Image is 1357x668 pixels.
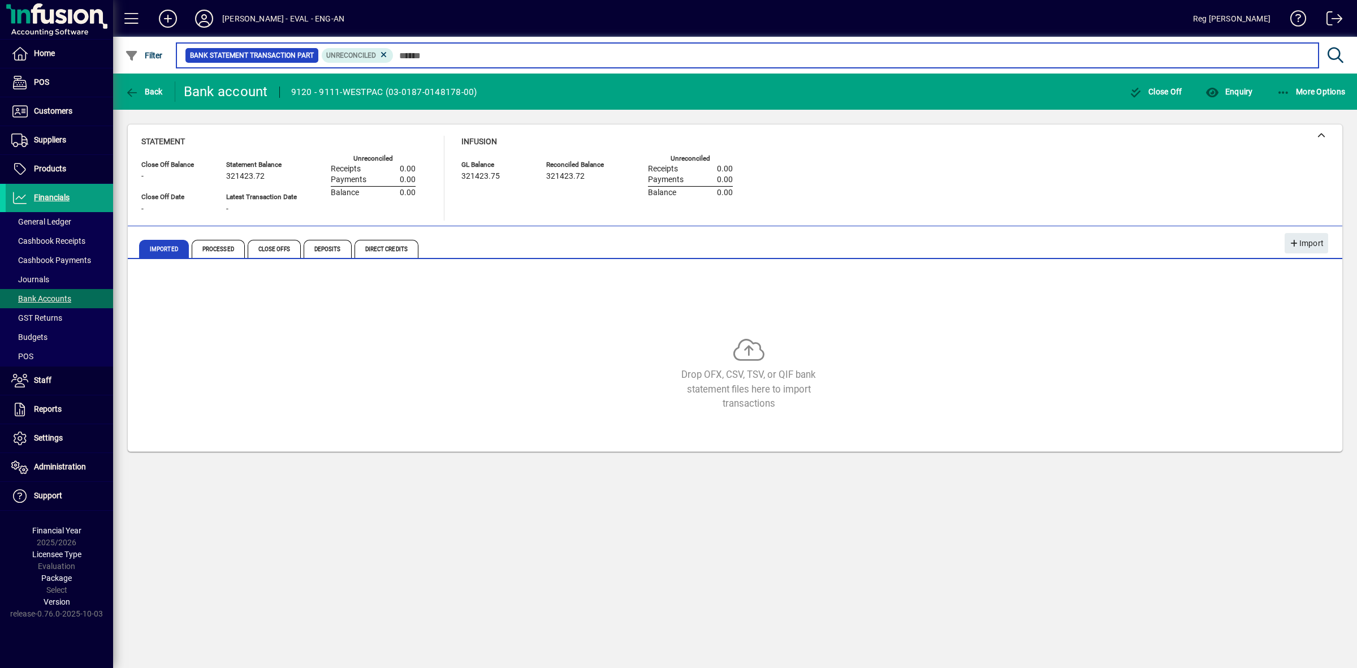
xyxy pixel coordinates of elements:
button: Import [1285,233,1328,253]
span: Close Off Date [141,193,209,201]
a: POS [6,68,113,97]
span: Payments [331,175,366,184]
span: Direct Credits [355,240,418,258]
span: Settings [34,433,63,442]
button: Back [122,81,166,102]
div: Bank account [184,83,268,101]
span: Latest Transaction Date [226,193,297,201]
span: 0.00 [400,165,416,174]
span: 0.00 [400,188,416,197]
a: POS [6,347,113,366]
button: Close Off [1126,81,1185,102]
app-page-header-button: Back [113,81,175,102]
button: Filter [122,45,166,66]
span: POS [11,352,33,361]
button: Profile [186,8,222,29]
span: Processed [192,240,245,258]
a: Administration [6,453,113,481]
span: Customers [34,106,72,115]
span: Suppliers [34,135,66,144]
span: 0.00 [400,175,416,184]
span: Package [41,574,72,583]
span: Cashbook Payments [11,256,91,265]
mat-chip: Reconciliation Status: Unreconciled [322,48,394,63]
span: 321423.75 [461,172,500,181]
span: GL Balance [461,161,529,169]
span: Journals [11,275,49,284]
span: Reconciled Balance [546,161,614,169]
a: Products [6,155,113,183]
span: Enquiry [1205,87,1252,96]
span: - [141,205,144,214]
span: Staff [34,376,51,385]
a: Customers [6,97,113,126]
span: Budgets [11,333,47,342]
a: Budgets [6,327,113,347]
span: Reports [34,404,62,413]
label: Unreconciled [671,155,710,162]
a: Cashbook Payments [6,251,113,270]
span: Filter [125,51,163,60]
span: 321423.72 [226,172,265,181]
a: GST Returns [6,308,113,327]
span: General Ledger [11,217,71,226]
span: Close Off Balance [141,161,209,169]
span: Licensee Type [32,550,81,559]
span: Import [1289,234,1324,253]
span: More Options [1277,87,1346,96]
span: Close Offs [248,240,301,258]
span: Close Off [1129,87,1182,96]
span: Support [34,491,62,500]
a: Reports [6,395,113,424]
span: Products [34,164,66,173]
a: Support [6,482,113,510]
span: Cashbook Receipts [11,236,85,245]
a: Journals [6,270,113,289]
span: Version [44,597,70,606]
button: Add [150,8,186,29]
span: Balance [331,188,359,197]
span: Administration [34,462,86,471]
div: Reg [PERSON_NAME] [1193,10,1270,28]
span: GST Returns [11,313,62,322]
span: Balance [648,188,676,197]
span: 321423.72 [546,172,585,181]
span: Receipts [648,165,678,174]
a: Bank Accounts [6,289,113,308]
span: Imported [139,240,189,258]
label: Unreconciled [353,155,393,162]
a: General Ledger [6,212,113,231]
button: Enquiry [1203,81,1255,102]
button: More Options [1274,81,1349,102]
span: - [141,172,144,181]
span: Home [34,49,55,58]
span: Receipts [331,165,361,174]
a: Cashbook Receipts [6,231,113,251]
span: Statement Balance [226,161,297,169]
span: 0.00 [717,188,733,197]
span: Financial Year [32,526,81,535]
a: Knowledge Base [1282,2,1307,39]
span: 0.00 [717,165,733,174]
a: Logout [1318,2,1343,39]
div: 9120 - 9111-WESTPAC (03-0187-0148178-00) [291,83,477,101]
span: Bank Accounts [11,294,71,303]
span: Bank Statement Transaction Part [190,50,314,61]
span: Payments [648,175,684,184]
div: Drop OFX, CSV, TSV, or QIF bank statement files here to import transactions [664,368,833,411]
a: Suppliers [6,126,113,154]
a: Staff [6,367,113,395]
span: Back [125,87,163,96]
span: Deposits [304,240,352,258]
a: Settings [6,424,113,452]
a: Home [6,40,113,68]
div: [PERSON_NAME] - EVAL - ENG-AN [222,10,344,28]
span: POS [34,77,49,87]
span: Unreconciled [326,51,376,59]
span: - [226,205,228,214]
span: Financials [34,193,70,202]
span: 0.00 [717,175,733,184]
